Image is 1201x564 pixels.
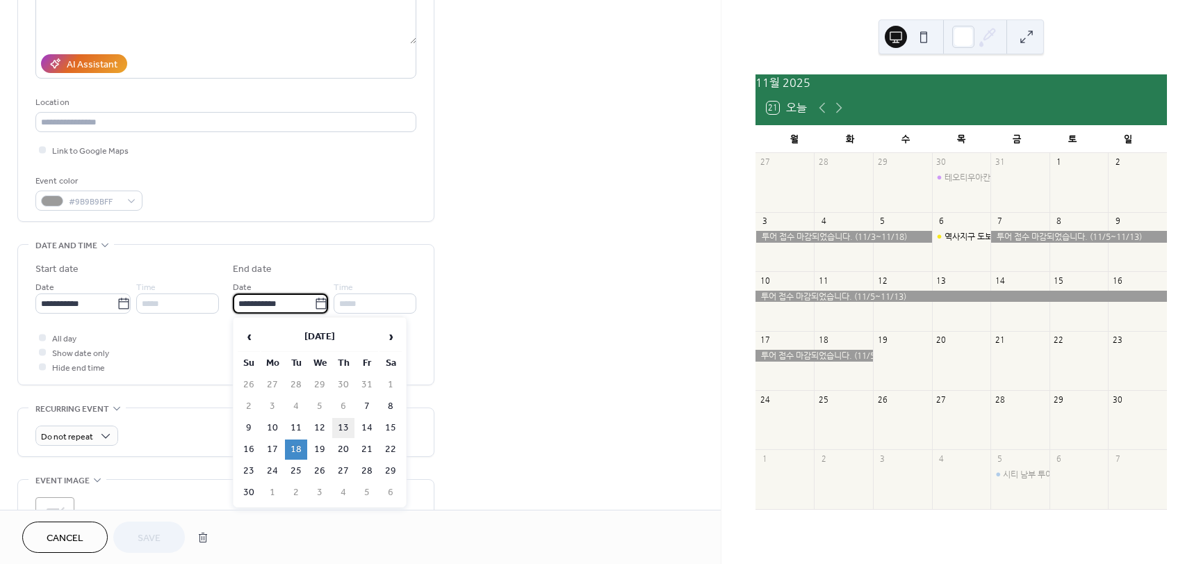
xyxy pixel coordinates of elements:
td: 20 [332,440,354,460]
div: 29 [1054,394,1064,405]
td: 29 [379,461,402,481]
div: 2 [1112,157,1122,168]
td: 27 [332,461,354,481]
div: 투어 접수 마감되었습니다. (11/5~11/13) [755,350,873,362]
span: Do not repeat [41,429,93,445]
td: 12 [309,418,331,438]
div: 일 [1100,125,1156,153]
th: Fr [356,353,378,373]
td: 7 [356,396,378,417]
td: 16 [238,440,260,460]
div: 29 [877,157,888,168]
span: Time [136,280,156,295]
span: › [380,323,401,351]
td: 21 [356,440,378,460]
th: We [309,353,331,373]
td: 3 [309,483,331,503]
div: 5 [877,216,888,227]
div: 26 [877,394,888,405]
span: Recurring event [35,402,109,417]
div: Event color [35,174,140,188]
div: 투어 접수 마감되었습니다. (11/5~11/13) [990,231,1167,243]
div: Location [35,95,414,110]
div: 목 [933,125,989,153]
th: Mo [261,353,284,373]
div: 19 [877,335,888,346]
div: 8 [1054,216,1064,227]
div: 역사지구 도보투어 [945,231,1008,243]
div: 3 [877,453,888,464]
td: 14 [356,418,378,438]
td: 15 [379,418,402,438]
span: All day [52,332,76,346]
td: 2 [285,483,307,503]
div: 23 [1112,335,1122,346]
span: Show date only [52,346,109,361]
div: 수 [878,125,933,153]
td: 24 [261,461,284,481]
td: 5 [309,396,331,417]
td: 17 [261,440,284,460]
div: 9 [1112,216,1122,227]
div: 30 [936,157,947,168]
div: 화 [822,125,878,153]
td: 2 [238,396,260,417]
td: 18 [285,440,307,460]
button: 21오늘 [762,98,812,118]
span: #9B9B9BFF [69,195,120,209]
td: 8 [379,396,402,417]
div: 27 [936,394,947,405]
div: 시티 남부 투어 [1003,469,1053,481]
div: 6 [936,216,947,227]
div: 투어 접수 마감되었습니다. (11/3~11/18) [755,231,932,243]
div: 4 [818,216,828,227]
div: 11 [818,275,828,286]
div: End date [233,262,272,277]
td: 25 [285,461,307,481]
div: 18 [818,335,828,346]
span: Cancel [47,531,83,546]
td: 22 [379,440,402,460]
span: Date [233,280,252,295]
div: 6 [1054,453,1064,464]
div: 테오티우아칸&열기구 투어 [945,172,1037,184]
td: 30 [332,375,354,395]
div: 24 [760,394,770,405]
div: 14 [995,275,1005,286]
div: 13 [936,275,947,286]
td: 11 [285,418,307,438]
div: 3 [760,216,770,227]
div: 27 [760,157,770,168]
div: 28 [818,157,828,168]
button: AI Assistant [41,54,127,73]
div: 4 [936,453,947,464]
div: ; [35,497,74,536]
td: 30 [238,483,260,503]
div: 테오티우아칸&열기구 투어 [932,172,991,184]
td: 1 [261,483,284,503]
div: 투어 접수 마감되었습니다. (11/5~11/13) [755,291,1167,303]
span: Date [35,280,54,295]
a: Cancel [22,522,108,553]
td: 26 [309,461,331,481]
div: 7 [995,216,1005,227]
td: 23 [238,461,260,481]
div: 시티 남부 투어 [990,469,1049,481]
div: 1 [1054,157,1064,168]
td: 4 [332,483,354,503]
td: 6 [379,483,402,503]
td: 3 [261,396,284,417]
div: 16 [1112,275,1122,286]
span: Hide end time [52,361,105,376]
td: 28 [356,461,378,481]
td: 4 [285,396,307,417]
th: Th [332,353,354,373]
div: 22 [1054,335,1064,346]
td: 19 [309,440,331,460]
div: 11월 2025 [755,74,1167,91]
div: 28 [995,394,1005,405]
td: 10 [261,418,284,438]
td: 29 [309,375,331,395]
span: Event image [35,474,90,488]
div: 월 [767,125,822,153]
